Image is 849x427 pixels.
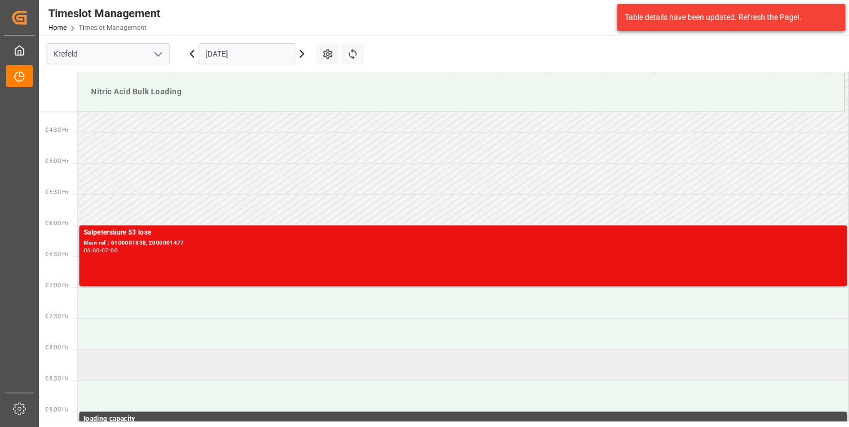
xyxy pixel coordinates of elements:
[84,414,842,425] div: loading capacity
[46,189,68,195] span: 05:30 Hr
[87,82,835,102] div: Nitric Acid Bulk Loading
[46,375,68,382] span: 08:30 Hr
[48,24,67,32] a: Home
[46,251,68,257] span: 06:30 Hr
[149,45,166,63] button: open menu
[48,5,160,22] div: Timeslot Management
[47,43,170,64] input: Type to search/select
[199,43,295,64] input: DD.MM.YYYY
[46,158,68,164] span: 05:00 Hr
[100,248,102,253] div: -
[46,220,68,226] span: 06:00 Hr
[84,248,100,253] div: 06:00
[625,12,829,23] div: Table details have been updated. Refresh the Page!.
[46,282,68,288] span: 07:00 Hr
[84,238,842,248] div: Main ref : 6100001838, 2000001477
[46,313,68,319] span: 07:30 Hr
[102,248,118,253] div: 07:00
[46,127,68,133] span: 04:30 Hr
[46,344,68,350] span: 08:00 Hr
[84,227,842,238] div: Salpetersäure 53 lose
[46,406,68,413] span: 09:00 Hr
